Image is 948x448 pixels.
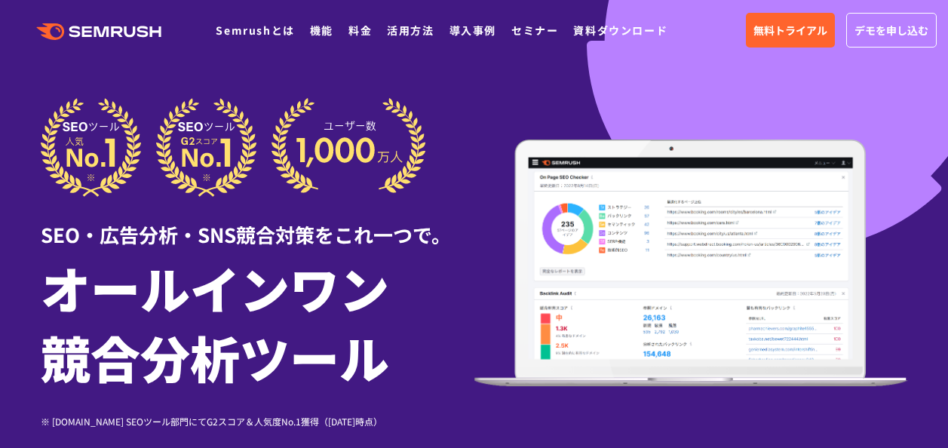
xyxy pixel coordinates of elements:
a: 活用方法 [387,23,434,38]
div: ※ [DOMAIN_NAME] SEOツール部門にてG2スコア＆人気度No.1獲得（[DATE]時点） [41,414,474,428]
a: セミナー [511,23,558,38]
span: デモを申し込む [854,22,928,38]
a: 機能 [310,23,333,38]
a: 導入事例 [449,23,496,38]
h1: オールインワン 競合分析ツール [41,253,474,391]
span: 無料トライアル [753,22,827,38]
a: 資料ダウンロード [573,23,667,38]
a: Semrushとは [216,23,294,38]
a: 無料トライアル [746,13,835,48]
div: SEO・広告分析・SNS競合対策をこれ一つで。 [41,197,474,249]
a: デモを申し込む [846,13,937,48]
a: 料金 [348,23,372,38]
